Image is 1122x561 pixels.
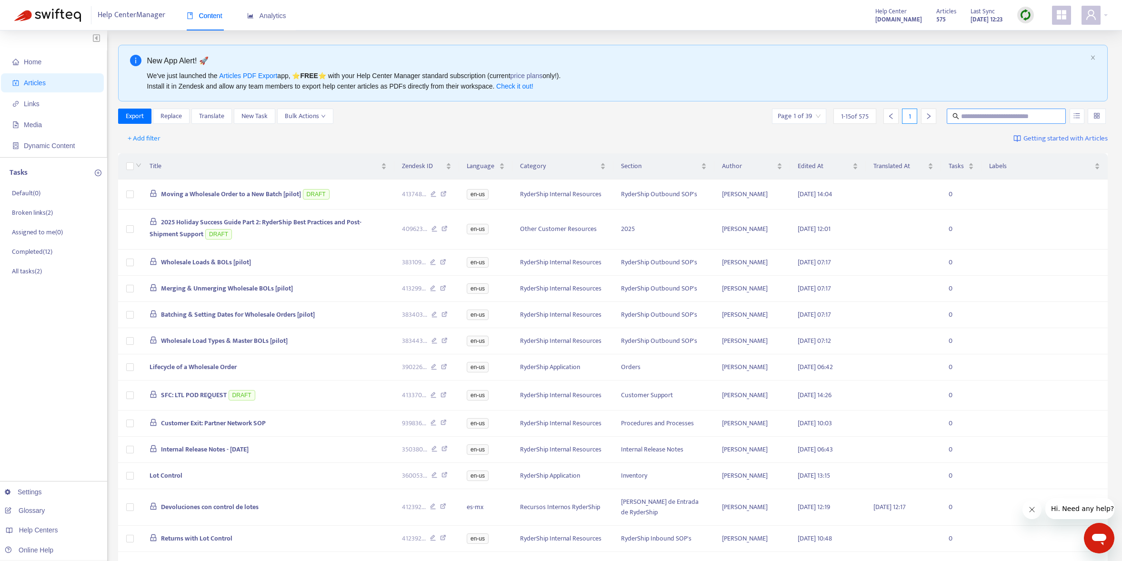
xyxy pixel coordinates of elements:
[952,113,959,120] span: search
[1090,55,1096,60] span: close
[798,283,831,294] span: [DATE] 07:17
[621,161,699,171] span: Section
[24,142,75,150] span: Dynamic Content
[303,189,330,200] span: DRAFT
[160,111,182,121] span: Replace
[941,411,982,437] td: 0
[150,284,157,291] span: lock
[512,153,613,180] th: Category
[875,14,922,25] a: [DOMAIN_NAME]
[613,489,714,526] td: [PERSON_NAME] de Entrada de RyderShip
[191,109,232,124] button: Translate
[520,161,598,171] span: Category
[1020,9,1032,21] img: sync.dc5367851b00ba804db3.png
[24,121,42,129] span: Media
[512,250,613,276] td: RyderShip Internal Resources
[467,362,489,372] span: en-us
[512,210,613,250] td: Other Customer Resources
[161,390,227,401] span: SFC: LTL POD REQUEST
[161,533,232,544] span: Returns with Lot Control
[1045,498,1114,519] iframe: Message from company
[402,161,444,171] span: Zendesk ID
[402,362,427,372] span: 390226 ...
[790,153,866,180] th: Edited At
[150,190,157,197] span: lock
[925,113,932,120] span: right
[241,111,268,121] span: New Task
[467,257,489,268] span: en-us
[187,12,193,19] span: book
[714,411,790,437] td: [PERSON_NAME]
[12,121,19,128] span: file-image
[613,302,714,328] td: RyderShip Outbound SOP's
[512,489,613,526] td: Recursos Internos RyderShip
[512,328,613,354] td: RyderShip Internal Resources
[467,471,489,481] span: en-us
[1013,135,1021,142] img: image-link
[512,276,613,302] td: RyderShip Internal Resources
[247,12,286,20] span: Analytics
[12,59,19,65] span: home
[120,131,168,146] button: + Add filter
[941,302,982,328] td: 0
[714,526,790,552] td: [PERSON_NAME]
[187,12,222,20] span: Content
[126,111,144,121] span: Export
[128,133,160,144] span: + Add filter
[150,470,182,481] span: Lot Control
[512,526,613,552] td: RyderShip Internal Resources
[714,354,790,381] td: [PERSON_NAME]
[153,109,190,124] button: Replace
[130,55,141,66] span: info-circle
[714,302,790,328] td: [PERSON_NAME]
[10,167,28,179] p: Tasks
[941,250,982,276] td: 0
[467,336,489,346] span: en-us
[941,526,982,552] td: 0
[714,381,790,411] td: [PERSON_NAME]
[936,14,946,25] strong: 575
[941,463,982,489] td: 0
[12,100,19,107] span: link
[147,70,1087,91] div: We've just launched the app, ⭐ ⭐️ with your Help Center Manager standard subscription (current on...
[247,12,254,19] span: area-chart
[613,437,714,463] td: Internal Release Notes
[161,309,315,320] span: Batching & Setting Dates for Wholesale Orders [pilot]
[941,489,982,526] td: 0
[714,210,790,250] td: [PERSON_NAME]
[941,210,982,250] td: 0
[1023,133,1108,144] span: Getting started with Articles
[150,391,157,398] span: lock
[714,180,790,210] td: [PERSON_NAME]
[467,310,489,320] span: en-us
[5,546,53,554] a: Online Help
[12,208,53,218] p: Broken links ( 2 )
[5,488,42,496] a: Settings
[467,418,489,429] span: en-us
[873,501,906,512] span: [DATE] 12:17
[150,161,379,171] span: Title
[161,444,249,455] span: Internal Release Notes - [DATE]
[1084,523,1114,553] iframe: Button to launch messaging window
[941,276,982,302] td: 0
[150,258,157,265] span: lock
[402,390,426,401] span: 413370 ...
[150,217,361,240] span: 2025 Holiday Success Guide Part 2: RyderShip Best Practices and Post-Shipment Support
[402,189,426,200] span: 413748 ...
[613,153,714,180] th: Section
[798,257,831,268] span: [DATE] 07:17
[798,361,833,372] span: [DATE] 06:42
[512,381,613,411] td: RyderShip Internal Resources
[12,188,40,198] p: Default ( 0 )
[798,335,831,346] span: [DATE] 07:12
[402,283,426,294] span: 413299 ...
[467,533,489,544] span: en-us
[5,507,45,514] a: Glossary
[888,113,894,120] span: left
[714,463,790,489] td: [PERSON_NAME]
[936,6,956,17] span: Articles
[512,180,613,210] td: RyderShip Internal Resources
[402,444,427,455] span: 350380 ...
[714,489,790,526] td: [PERSON_NAME]
[467,444,489,455] span: en-us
